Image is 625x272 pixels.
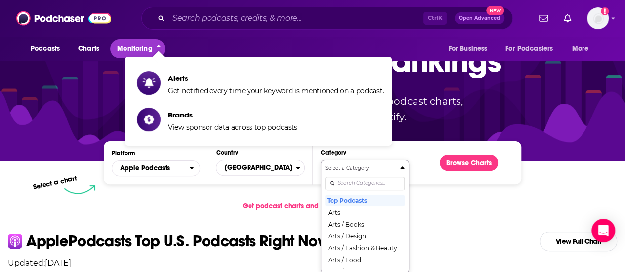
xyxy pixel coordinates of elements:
[112,160,200,176] button: open menu
[16,9,111,28] img: Podchaser - Follow, Share and Rate Podcasts
[216,160,304,176] button: Countries
[587,7,609,29] button: Show profile menu
[168,123,297,132] span: View sponsor data across top podcasts
[168,86,384,95] span: Get notified every time your keyword is mentioned on a podcast.
[72,39,105,58] a: Charts
[448,42,487,56] span: For Business
[168,10,423,26] input: Search podcasts, credits, & more...
[587,7,609,29] img: User Profile
[110,39,165,58] button: close menu
[441,39,500,58] button: open menu
[455,12,504,24] button: Open AdvancedNew
[124,29,501,93] p: Podcast Charts & Rankings
[601,7,609,15] svg: Add a profile image
[423,12,447,25] span: Ctrl K
[235,194,390,218] a: Get podcast charts and rankings via API
[325,242,405,254] button: Arts / Fashion & Beauty
[499,39,567,58] button: open menu
[33,174,78,191] p: Select a chart
[325,254,405,266] button: Arts / Food
[540,232,617,251] a: View Full Chart
[560,10,575,27] a: Show notifications dropdown
[120,165,170,172] span: Apple Podcasts
[168,110,297,119] span: Brands
[587,7,609,29] span: Logged in as ahusic2015
[78,42,99,56] span: Charts
[565,39,601,58] button: open menu
[24,39,73,58] button: open menu
[459,16,500,21] span: Open Advanced
[535,10,552,27] a: Show notifications dropdown
[572,42,589,56] span: More
[325,206,405,218] button: Arts
[8,234,22,248] img: apple Icon
[325,230,405,242] button: Arts / Design
[486,6,504,15] span: New
[325,194,405,206] button: Top Podcasts
[325,166,396,171] h4: Select a Category
[64,185,95,194] img: select arrow
[141,7,513,30] div: Search podcasts, credits, & more...
[31,42,60,56] span: Podcasts
[117,42,152,56] span: Monitoring
[325,177,405,190] input: Search Categories...
[112,160,200,176] h2: Platforms
[243,202,373,210] span: Get podcast charts and rankings via API
[591,219,615,242] div: Open Intercom Messenger
[26,233,329,249] p: Apple Podcasts Top U.S. Podcasts Right Now
[325,218,405,230] button: Arts / Books
[216,159,295,176] span: [GEOGRAPHIC_DATA]
[168,74,384,83] span: Alerts
[505,42,553,56] span: For Podcasters
[440,155,498,171] button: Browse Charts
